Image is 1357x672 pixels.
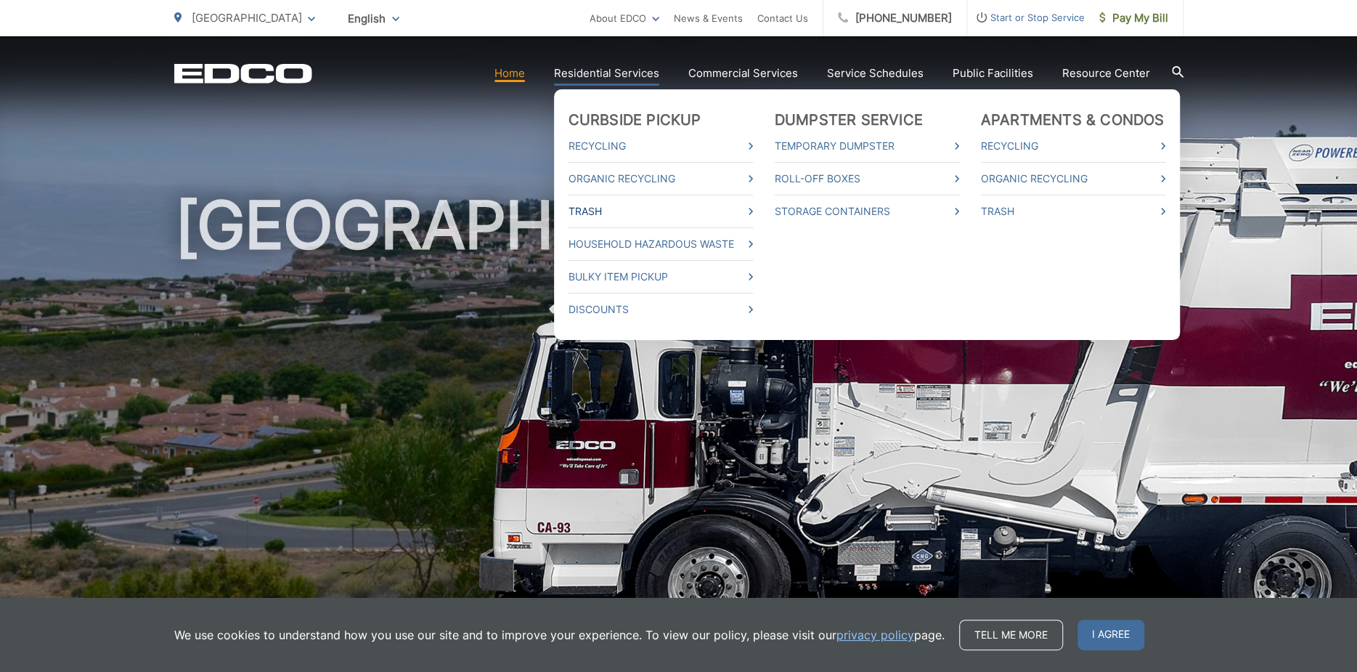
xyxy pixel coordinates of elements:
a: Household Hazardous Waste [569,235,753,253]
a: Curbside Pickup [569,111,701,129]
p: We use cookies to understand how you use our site and to improve your experience. To view our pol... [174,626,945,644]
a: Discounts [569,301,753,318]
a: Home [494,65,525,82]
a: Bulky Item Pickup [569,268,753,286]
a: Organic Recycling [981,170,1165,187]
a: Commercial Services [688,65,798,82]
a: About EDCO [590,9,659,27]
a: Tell me more [959,620,1063,650]
a: Service Schedules [827,65,924,82]
a: Public Facilities [953,65,1033,82]
span: Pay My Bill [1099,9,1168,27]
a: Trash [569,203,753,220]
a: Temporary Dumpster [775,137,959,155]
h1: [GEOGRAPHIC_DATA] [174,189,1183,649]
a: EDCD logo. Return to the homepage. [174,63,312,84]
span: I agree [1077,620,1144,650]
a: privacy policy [836,626,914,644]
a: Recycling [981,137,1165,155]
a: Storage Containers [775,203,959,220]
a: Contact Us [757,9,808,27]
a: Trash [981,203,1165,220]
a: Residential Services [554,65,659,82]
a: News & Events [674,9,743,27]
span: English [337,6,410,31]
a: Resource Center [1062,65,1150,82]
a: Organic Recycling [569,170,753,187]
a: Dumpster Service [775,111,923,129]
a: Apartments & Condos [981,111,1165,129]
a: Roll-Off Boxes [775,170,959,187]
a: Recycling [569,137,753,155]
span: [GEOGRAPHIC_DATA] [192,11,302,25]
